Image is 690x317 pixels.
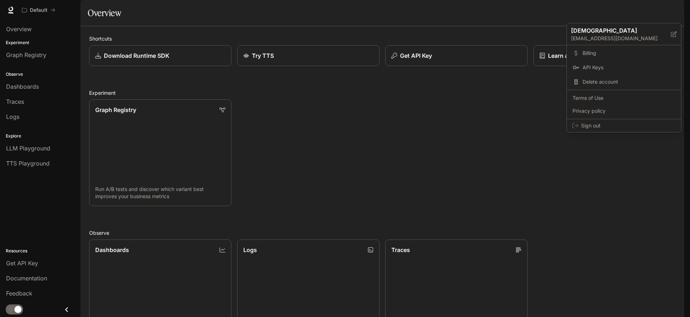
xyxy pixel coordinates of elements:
span: Terms of Use [572,94,675,102]
div: [DEMOGRAPHIC_DATA][EMAIL_ADDRESS][DOMAIN_NAME] [567,23,681,45]
div: Delete account [568,75,680,88]
a: Privacy policy [568,104,680,117]
span: Billing [583,50,675,57]
a: API Keys [568,61,680,74]
a: Billing [568,47,680,60]
div: Sign out [567,119,681,132]
span: Sign out [581,122,675,129]
span: Privacy policy [572,107,675,115]
span: API Keys [583,64,675,71]
a: Terms of Use [568,92,680,104]
p: [EMAIL_ADDRESS][DOMAIN_NAME] [571,35,671,42]
span: Delete account [583,78,675,85]
p: [DEMOGRAPHIC_DATA] [571,26,659,35]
